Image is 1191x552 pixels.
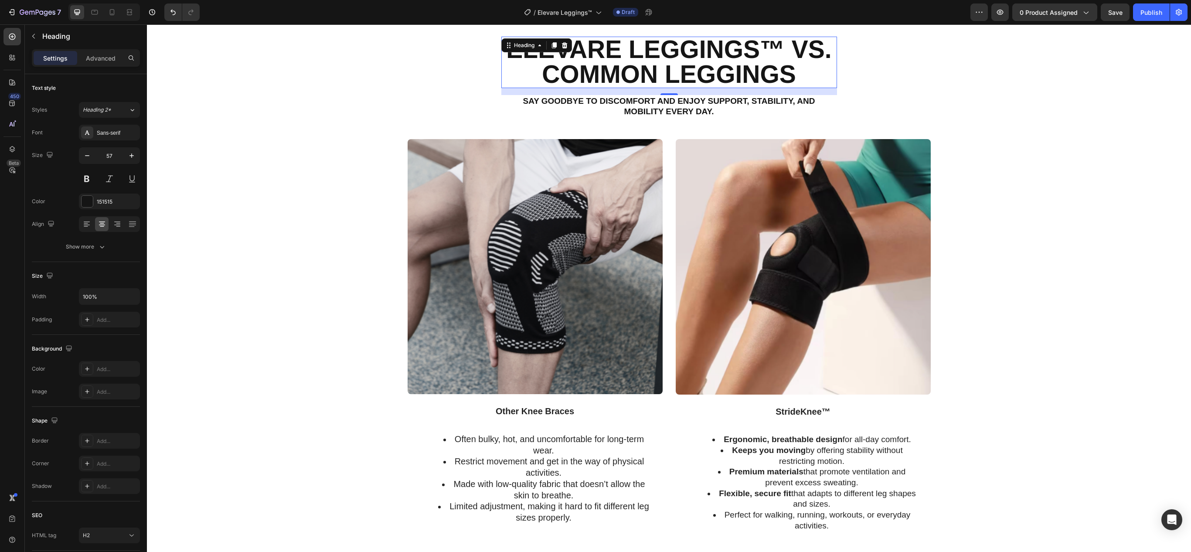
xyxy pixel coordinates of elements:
span: 0 product assigned [1020,8,1078,17]
p: Heading [42,31,136,41]
div: Add... [97,365,138,373]
div: Shape [32,415,60,427]
div: 450 [8,93,21,100]
div: Styles [32,106,47,114]
div: Padding [32,316,52,324]
div: Image [32,388,47,395]
strong: Other Knee Braces [349,382,427,392]
img: gempages_582953857940718193-f163e834-4656-4c67-80b6-7bff85cf471c.png [529,115,784,370]
div: Add... [97,437,138,445]
strong: Premium materials [582,443,657,452]
li: for all-day comfort. [558,410,772,421]
strong: StrideKnee™ [629,382,684,392]
span: Restrict movement and get in the way of physical activities. [308,432,497,453]
div: Size [32,270,55,282]
div: Publish [1140,8,1162,17]
span: Heading 2* [83,106,111,114]
li: that promote ventilation and prevent excess sweating. [558,442,772,463]
button: H2 [79,528,140,543]
div: Shadow [32,482,52,490]
div: Align [32,218,56,230]
img: gempages_582953857940718193-ad939454-ea15-4a40-b167-b6b8a8164ab0.png [261,115,516,370]
span: Draft [622,8,635,16]
div: 151515 [97,198,138,206]
div: Open Intercom Messenger [1161,509,1182,530]
div: Add... [97,388,138,396]
div: Undo/Redo [164,3,200,21]
iframe: Design area [147,24,1191,552]
li: Perfect for walking, running, workouts, or everyday activities. [558,485,772,507]
li: that adapts to different leg shapes and sizes. [558,464,772,485]
div: SEO [32,511,42,519]
span: Often bulky, hot, and uncomfortable for long-term wear. [308,410,497,431]
button: Show more [32,239,140,255]
strong: Ergonomic, breathable design [577,410,695,419]
button: 7 [3,3,65,21]
strong: Say goodbye to discomfort and enjoy support, stability, and mobility every day. [376,72,668,92]
input: Auto [79,289,140,304]
button: 0 product assigned [1012,3,1097,21]
strong: Flexible, secure fit [572,464,644,474]
div: Border [32,437,49,445]
div: Beta [7,160,21,167]
div: Add... [97,460,138,468]
div: HTML tag [32,532,56,539]
div: Color [32,198,45,205]
div: Add... [97,316,138,324]
span: H2 [83,532,90,538]
p: 7 [57,7,61,17]
p: Advanced [86,54,116,63]
div: Font [32,129,43,136]
p: Settings [43,54,68,63]
li: by offering stability without restricting motion. [558,421,772,442]
span: Elevare Leggings™ [538,8,592,17]
div: Corner [32,460,49,467]
div: Size [32,150,55,161]
button: Publish [1133,3,1170,21]
div: Sans-serif [97,129,138,137]
div: Color [32,365,45,373]
div: Add... [97,483,138,491]
div: Text style [32,84,56,92]
span: Made with low-quality fabric that doesn’t allow the skin to breathe. [306,455,498,476]
div: Width [32,293,46,300]
span: Save [1108,9,1123,16]
button: Save [1101,3,1130,21]
span: Limited adjustment, making it hard to fit different leg sizes properly. [303,477,502,498]
button: Heading 2* [79,102,140,118]
strong: Keeps you moving [585,421,659,430]
span: / [534,8,536,17]
div: Show more [66,242,106,251]
div: Background [32,343,74,355]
